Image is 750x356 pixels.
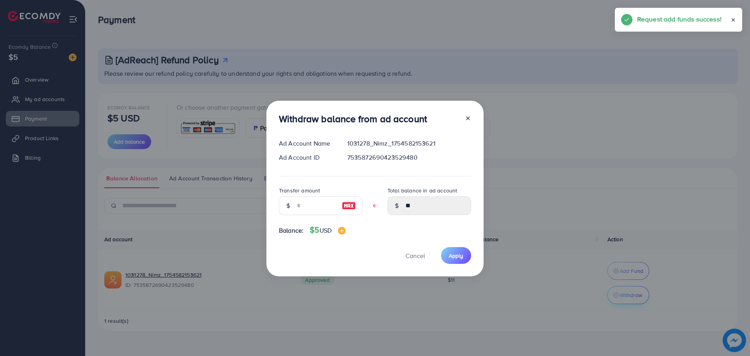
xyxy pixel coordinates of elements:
div: 7535872690423529480 [341,153,477,162]
label: Total balance in ad account [387,187,457,194]
div: 1031278_Nimz_1754582153621 [341,139,477,148]
h3: Withdraw balance from ad account [279,113,427,125]
span: Balance: [279,226,304,235]
button: Apply [441,247,471,264]
span: Cancel [405,251,425,260]
div: Ad Account ID [273,153,341,162]
label: Transfer amount [279,187,320,194]
button: Cancel [396,247,435,264]
h5: Request add funds success! [637,14,721,24]
img: image [338,227,346,235]
h4: $5 [310,225,346,235]
span: USD [320,226,332,235]
div: Ad Account Name [273,139,341,148]
img: image [342,201,356,210]
span: Apply [449,252,463,260]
